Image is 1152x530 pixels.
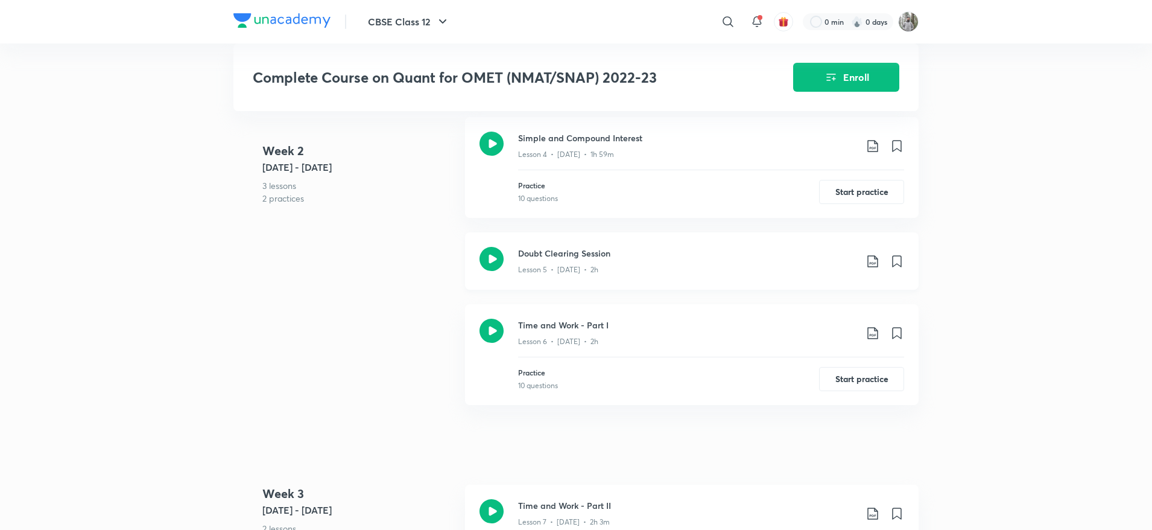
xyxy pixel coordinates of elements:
img: streak [851,16,863,28]
p: Lesson 4 • [DATE] • 1h 59m [518,149,614,160]
p: Lesson 5 • [DATE] • 2h [518,264,598,275]
h3: Simple and Compound Interest [518,132,856,144]
button: CBSE Class 12 [361,10,457,34]
button: Enroll [793,63,899,92]
a: Company Logo [233,13,331,31]
p: Practice [518,180,558,191]
p: Lesson 7 • [DATE] • 2h 3m [518,517,610,528]
p: Lesson 6 • [DATE] • 2h [518,336,598,347]
h5: [DATE] - [DATE] [262,160,455,174]
p: 2 practices [262,192,455,205]
a: Simple and Compound InterestLesson 4 • [DATE] • 1h 59mPractice10 questionsStart practice [465,117,919,232]
button: avatar [774,12,793,31]
h3: Time and Work - Part II [518,499,856,512]
a: Doubt Clearing SessionLesson 5 • [DATE] • 2h [465,232,919,304]
h3: Complete Course on Quant for OMET (NMAT/SNAP) 2022-23 [253,69,725,86]
div: 10 questions [518,380,558,391]
h3: Doubt Clearing Session [518,247,856,260]
h3: Time and Work - Part I [518,319,856,331]
h4: Week 2 [262,142,455,160]
button: Start practice [819,367,904,391]
button: Start practice [819,180,904,204]
h4: Week 3 [262,485,455,503]
div: 10 questions [518,193,558,204]
img: Koushik Dhenki [898,11,919,32]
h5: [DATE] - [DATE] [262,503,455,517]
img: avatar [778,16,789,27]
a: Time and Work - Part ILesson 6 • [DATE] • 2hPractice10 questionsStart practice [465,304,919,420]
img: Company Logo [233,13,331,28]
p: Practice [518,367,558,378]
p: 3 lessons [262,179,455,192]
